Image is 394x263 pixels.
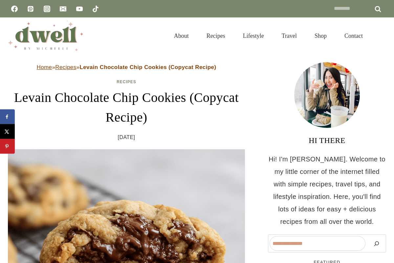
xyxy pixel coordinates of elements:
[268,134,386,146] h3: HI THERE
[8,21,83,51] img: DWELL by michelle
[336,24,372,47] a: Contact
[306,24,336,47] a: Shop
[165,24,372,47] nav: Primary Navigation
[369,236,384,251] button: Search
[79,64,216,70] strong: Levain Chocolate Chip Cookies (Copycat Recipe)
[8,88,245,127] h1: Levain Chocolate Chip Cookies (Copycat Recipe)
[37,64,216,70] span: » »
[165,24,198,47] a: About
[73,2,86,15] a: YouTube
[117,80,136,84] a: Recipes
[37,64,52,70] a: Home
[198,24,234,47] a: Recipes
[40,2,54,15] a: Instagram
[234,24,273,47] a: Lifestyle
[24,2,37,15] a: Pinterest
[375,30,386,41] button: View Search Form
[118,132,135,142] time: [DATE]
[268,153,386,228] p: Hi! I'm [PERSON_NAME]. Welcome to my little corner of the internet filled with simple recipes, tr...
[55,64,76,70] a: Recipes
[56,2,70,15] a: Email
[273,24,306,47] a: Travel
[89,2,102,15] a: TikTok
[8,2,21,15] a: Facebook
